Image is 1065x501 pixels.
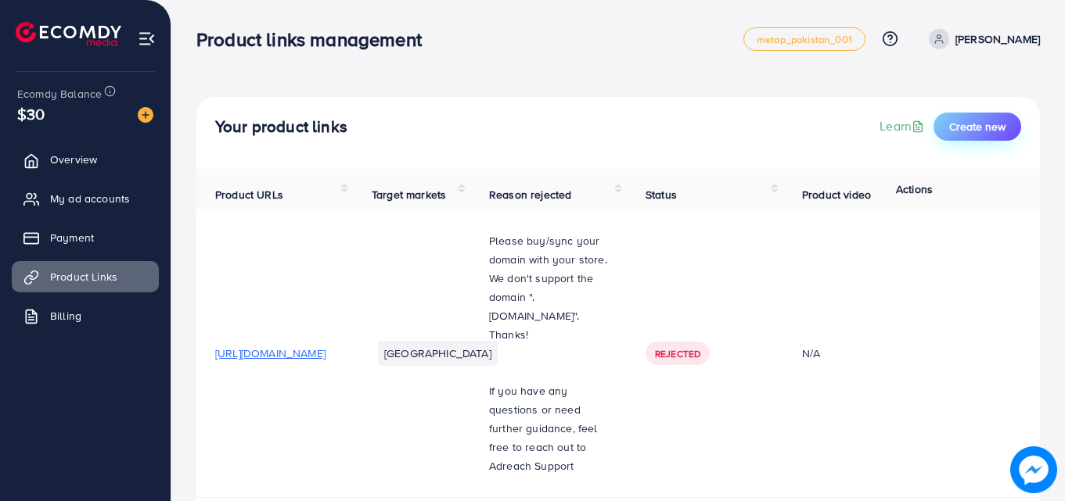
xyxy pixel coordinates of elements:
[215,187,283,202] span: Product URLs
[215,117,347,137] h4: Your product links
[12,222,159,253] a: Payment
[1010,446,1057,493] img: image
[12,300,159,331] a: Billing
[489,231,608,344] p: Please buy/sync your domain with your store. We don't support the domain ".[DOMAIN_NAME]". Thanks!
[16,22,121,46] img: logo
[802,187,871,202] span: Product video
[12,144,159,175] a: Overview
[489,187,571,202] span: Reason rejected
[50,191,130,206] span: My ad accounts
[215,345,326,361] span: [URL][DOMAIN_NAME]
[923,29,1040,49] a: [PERSON_NAME]
[17,102,45,125] span: $30
[50,269,117,284] span: Product Links
[138,107,153,123] img: image
[757,34,852,45] span: metap_pakistan_001
[743,27,865,51] a: metap_pakistan_001
[50,230,94,245] span: Payment
[949,119,1006,134] span: Create new
[196,28,434,51] h3: Product links management
[655,347,700,360] span: Rejected
[12,261,159,292] a: Product Links
[50,152,97,167] span: Overview
[802,345,912,361] div: N/A
[646,187,677,202] span: Status
[50,308,81,324] span: Billing
[896,181,933,197] span: Actions
[372,187,446,202] span: Target markets
[17,86,102,102] span: Ecomdy Balance
[378,341,498,366] li: [GEOGRAPHIC_DATA]
[934,113,1021,141] button: Create new
[489,381,608,475] p: If you have any questions or need further guidance, feel free to reach out to Adreach Support
[880,117,927,135] a: Learn
[138,30,156,48] img: menu
[12,183,159,214] a: My ad accounts
[955,30,1040,48] p: [PERSON_NAME]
